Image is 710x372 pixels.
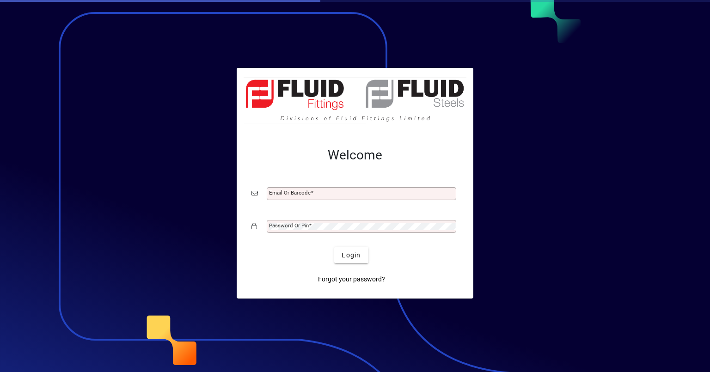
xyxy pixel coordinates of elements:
[269,189,311,196] mat-label: Email or Barcode
[251,147,459,163] h2: Welcome
[318,274,385,284] span: Forgot your password?
[314,271,389,287] a: Forgot your password?
[342,250,361,260] span: Login
[269,222,309,229] mat-label: Password or Pin
[334,247,368,263] button: Login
